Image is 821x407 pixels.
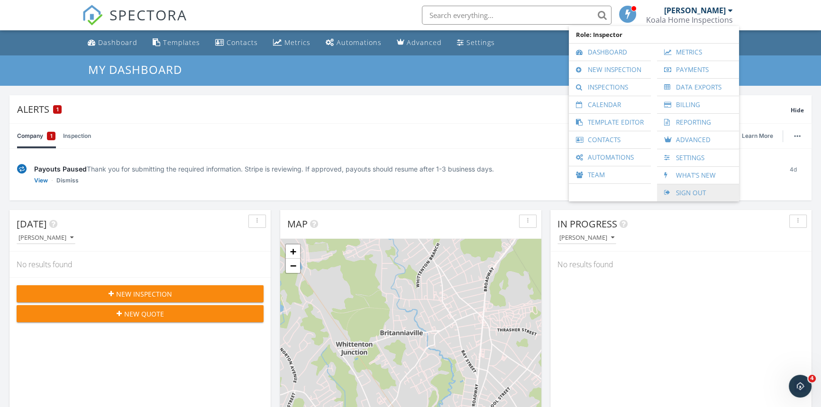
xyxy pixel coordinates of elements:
[34,176,48,185] a: View
[453,34,499,52] a: Settings
[17,305,264,322] button: New Quote
[17,164,27,174] img: under-review-2fe708636b114a7f4b8d.svg
[9,252,271,277] div: No results found
[17,217,47,230] span: [DATE]
[662,149,734,166] a: Settings
[393,34,446,52] a: Advanced
[407,38,442,47] div: Advanced
[559,235,614,241] div: [PERSON_NAME]
[163,38,200,47] div: Templates
[17,232,75,244] button: [PERSON_NAME]
[574,61,646,78] a: New Inspection
[662,167,734,184] a: What's New
[662,96,734,113] a: Billing
[34,164,775,174] div: Thank you for submitting the required information. Stripe is reviewing. If approved, payouts shou...
[783,164,804,185] div: 4d
[662,184,734,201] a: Sign Out
[17,103,791,116] div: Alerts
[63,124,91,148] a: Inspection
[466,38,495,47] div: Settings
[557,232,616,244] button: [PERSON_NAME]
[82,5,103,26] img: The Best Home Inspection Software - Spectora
[789,375,812,398] iframe: Intercom live chat
[116,289,172,299] span: New Inspection
[56,176,79,185] a: Dismiss
[322,34,385,52] a: Automations (Basic)
[50,131,53,141] span: 1
[109,5,187,25] span: SPECTORA
[794,135,801,137] img: ellipsis-632cfdd7c38ec3a7d453.svg
[574,44,646,61] a: Dashboard
[557,217,617,230] span: In Progress
[574,131,646,148] a: Contacts
[742,131,779,141] a: Learn More
[227,38,258,47] div: Contacts
[82,13,187,33] a: SPECTORA
[808,375,816,382] span: 4
[17,285,264,302] button: New Inspection
[574,79,646,96] a: Inspections
[664,6,726,15] div: [PERSON_NAME]
[124,309,164,319] span: New Quote
[287,217,308,230] span: Map
[286,244,300,259] a: Zoom in
[98,38,137,47] div: Dashboard
[574,114,646,131] a: Template Editor
[574,149,646,166] a: Automations
[662,114,734,131] a: Reporting
[550,252,812,277] div: No results found
[284,38,310,47] div: Metrics
[791,106,804,114] span: Hide
[574,166,646,183] a: Team
[211,34,262,52] a: Contacts
[18,235,73,241] div: [PERSON_NAME]
[269,34,314,52] a: Metrics
[662,131,734,149] a: Advanced
[286,259,300,273] a: Zoom out
[149,34,204,52] a: Templates
[574,26,734,43] span: Role: Inspector
[662,44,734,61] a: Metrics
[34,165,87,173] span: Payouts Paused
[662,61,734,78] a: Payments
[422,6,611,25] input: Search everything...
[662,79,734,96] a: Data Exports
[84,34,141,52] a: Dashboard
[337,38,382,47] div: Automations
[646,15,733,25] div: Koala Home Inspections
[88,62,182,77] span: My Dashboard
[56,106,59,113] span: 1
[17,124,55,148] a: Company
[574,96,646,113] a: Calendar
